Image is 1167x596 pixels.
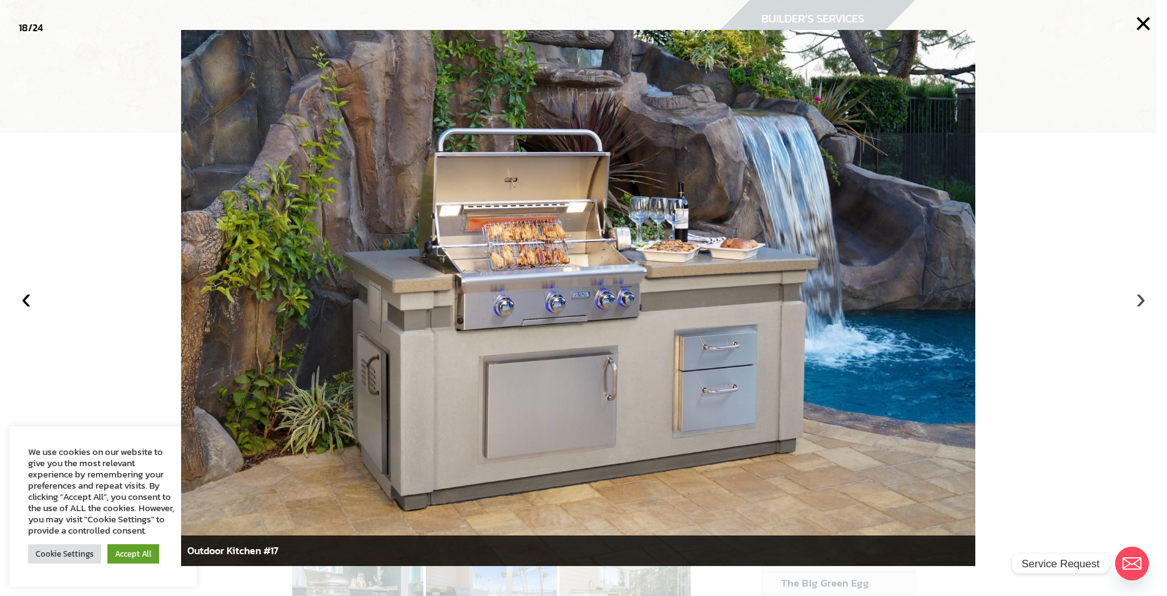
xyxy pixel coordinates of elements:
[19,20,28,35] span: 18
[19,19,43,37] div: /
[12,285,40,312] button: ‹
[181,535,975,566] div: Outdoor Kitchen #17
[28,446,178,536] div: We use cookies on our website to give you the most relevant experience by remembering your prefer...
[32,20,43,35] span: 24
[1115,547,1149,580] a: Email
[1130,10,1157,37] button: ×
[107,544,159,564] a: Accept All
[1127,285,1155,312] button: ›
[28,544,101,564] a: Cookie Settings
[181,30,975,566] img: outdoorkitchenjaxAOG1-scaled.jpeg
